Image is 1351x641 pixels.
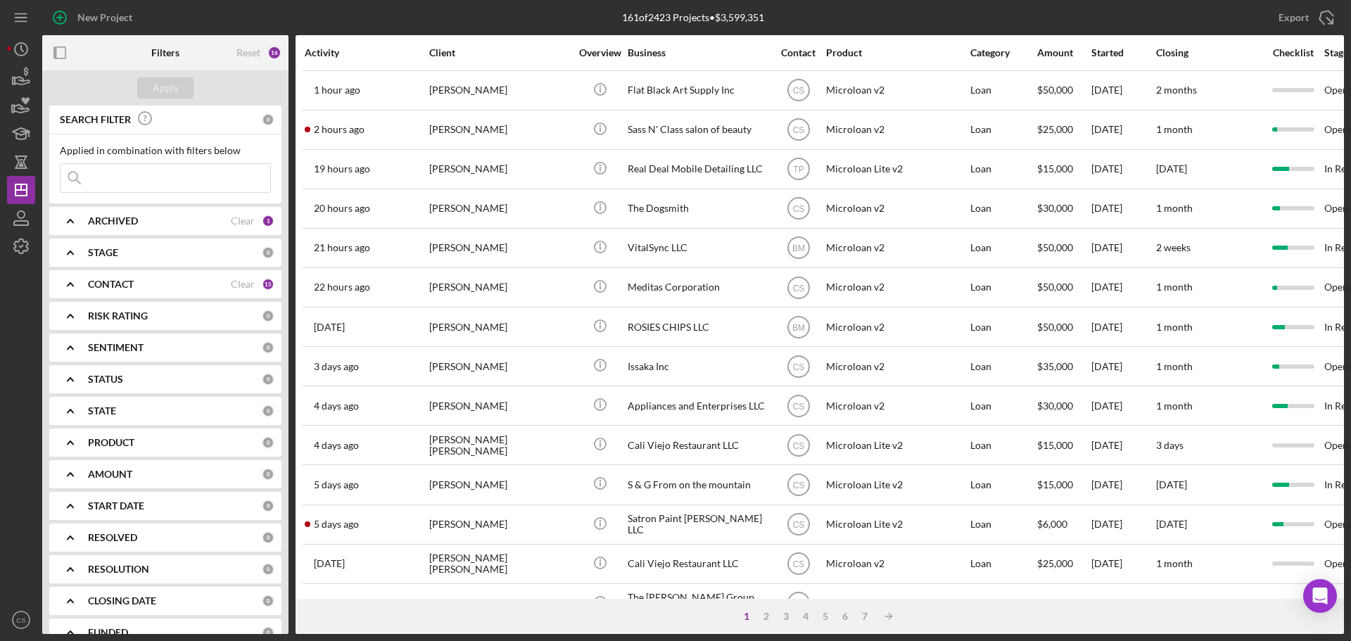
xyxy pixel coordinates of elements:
time: 2025-08-21 04:59 [314,558,345,569]
time: [DATE] [1156,163,1187,174]
time: 1 month [1156,123,1193,135]
div: 3 [776,611,796,622]
time: 2025-08-26 00:37 [314,163,370,174]
div: [DATE] [1091,308,1155,345]
div: Microloan v2 [826,545,967,583]
div: Microloan v2 [826,348,967,385]
div: Open Intercom Messenger [1303,579,1337,613]
text: CS [792,125,804,135]
div: Loan [970,545,1036,583]
div: 0 [262,113,274,126]
b: STATUS [88,374,123,385]
div: Microloan v2 [826,585,967,622]
time: 1 month [1156,281,1193,293]
div: 15 [262,278,274,291]
div: Loan [970,426,1036,464]
b: STATE [88,405,116,417]
text: CS [792,599,804,609]
div: 0 [262,468,274,481]
div: [PERSON_NAME] [429,111,570,148]
b: Filters [151,47,179,58]
time: 2025-08-23 20:47 [314,361,359,372]
div: The Dogsmith [628,190,768,227]
time: 2025-08-25 23:48 [314,203,370,214]
time: 3 days [1156,439,1184,451]
div: Cali Viejo Restaurant LLC [628,426,768,464]
div: 0 [262,563,274,576]
div: Microloan v2 [826,269,967,306]
div: Microloan v2 [826,308,967,345]
div: Reset [236,47,260,58]
div: [PERSON_NAME] [429,269,570,306]
div: Client [429,47,570,58]
div: [PERSON_NAME] [429,190,570,227]
div: Applied in combination with filters below [60,145,271,156]
div: Loan [970,190,1036,227]
div: VitalSync LLC [628,229,768,267]
div: $25,000 [1037,545,1090,583]
div: Cali Viejo Restaurant LLC [628,545,768,583]
time: 1 month [1156,400,1193,412]
time: 1 month [1156,597,1193,609]
div: Category [970,47,1036,58]
time: 1 month [1156,360,1193,372]
div: [DATE] [1091,111,1155,148]
time: 2025-08-25 17:41 [314,322,345,333]
div: [DATE] [1091,545,1155,583]
b: SENTIMENT [88,342,144,353]
div: Product [826,47,967,58]
div: $30,000 [1037,387,1090,424]
text: CS [792,481,804,490]
time: 2025-08-20 21:53 [314,597,345,609]
div: Loan [970,72,1036,109]
div: [DATE] [1091,426,1155,464]
div: $25,000 [1037,111,1090,148]
time: [DATE] [1156,478,1187,490]
div: $50,000 [1037,229,1090,267]
div: Overview [573,47,626,58]
div: $48,500 [1037,585,1090,622]
b: START DATE [88,500,144,512]
div: $15,000 [1037,426,1090,464]
div: [PERSON_NAME] [429,466,570,503]
time: 2025-08-22 21:32 [314,400,359,412]
div: 16 [267,46,281,60]
div: Clear [231,215,255,227]
div: S & G From on the mountain [628,466,768,503]
div: $50,000 [1037,308,1090,345]
div: [PERSON_NAME] [PERSON_NAME] [429,545,570,583]
button: New Project [42,4,146,32]
div: [PERSON_NAME] [429,506,570,543]
time: 2 months [1156,84,1197,96]
div: Activity [305,47,428,58]
text: CS [792,559,804,569]
div: Real Deal Mobile Detailing LLC [628,151,768,188]
text: CS [792,362,804,372]
div: $50,000 [1037,269,1090,306]
div: Microloan v2 [826,190,967,227]
div: [DATE] [1091,190,1155,227]
div: 0 [262,310,274,322]
b: ARCHIVED [88,215,138,227]
time: [DATE] [1156,518,1187,530]
div: 0 [262,531,274,544]
div: Microloan v2 [826,111,967,148]
div: $15,000 [1037,151,1090,188]
div: Export [1279,4,1309,32]
text: CS [792,440,804,450]
div: 4 [796,611,816,622]
div: Loan [970,506,1036,543]
div: Loan [970,151,1036,188]
div: 161 of 2423 Projects • $3,599,351 [622,12,764,23]
div: Microloan v2 [826,229,967,267]
div: [PERSON_NAME] [429,72,570,109]
div: $50,000 [1037,72,1090,109]
div: Loan [970,466,1036,503]
b: RESOLUTION [88,564,149,575]
div: Sass N' Class salon of beauty [628,111,768,148]
div: Clear [231,279,255,290]
div: 0 [262,500,274,512]
div: Loan [970,308,1036,345]
div: Apply [153,77,179,99]
div: [DATE] [1091,466,1155,503]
